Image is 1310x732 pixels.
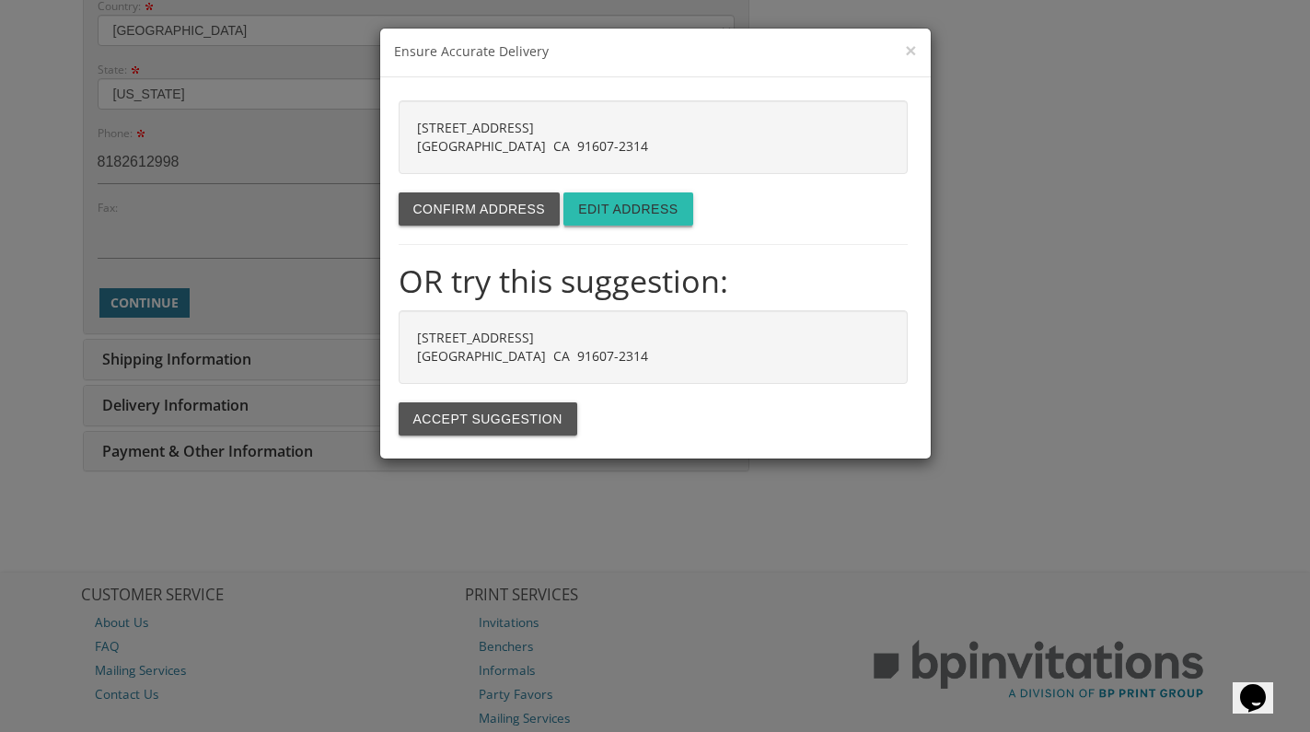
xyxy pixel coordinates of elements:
[399,100,908,174] div: [STREET_ADDRESS] [GEOGRAPHIC_DATA] CA 91607-2314
[417,329,648,365] strong: [STREET_ADDRESS] [GEOGRAPHIC_DATA] CA 91607-2314
[399,192,561,226] button: Confirm address
[905,41,916,60] button: ×
[399,402,577,436] button: Accept suggestion
[394,42,917,63] h3: Ensure Accurate Delivery
[1233,658,1292,714] iframe: chat widget
[399,259,728,302] strong: OR try this suggestion:
[563,192,692,226] button: Edit address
